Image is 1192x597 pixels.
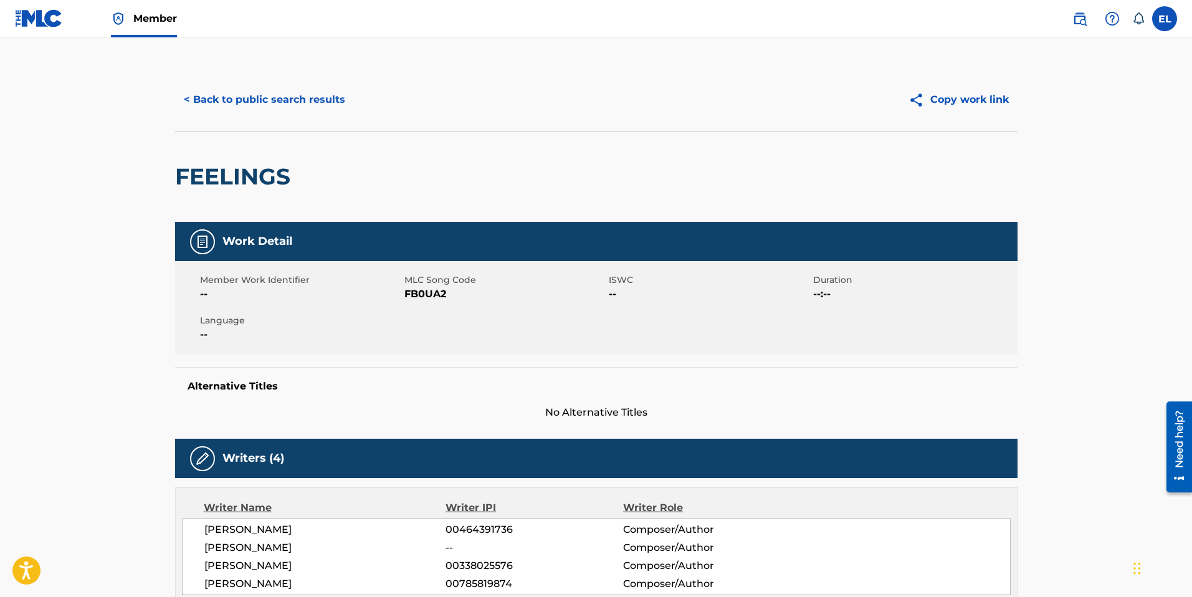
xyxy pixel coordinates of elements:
[200,327,401,342] span: --
[1105,11,1120,26] img: help
[1133,550,1141,587] div: Drag
[204,558,446,573] span: [PERSON_NAME]
[446,522,622,537] span: 00464391736
[204,500,446,515] div: Writer Name
[175,163,297,191] h2: FEELINGS
[609,274,810,287] span: ISWC
[623,558,784,573] span: Composer/Author
[195,234,210,249] img: Work Detail
[446,500,623,515] div: Writer IPI
[200,314,401,327] span: Language
[813,274,1014,287] span: Duration
[1067,6,1092,31] a: Public Search
[1072,11,1087,26] img: search
[15,9,63,27] img: MLC Logo
[446,576,622,591] span: 00785819874
[623,500,784,515] div: Writer Role
[111,11,126,26] img: Top Rightsholder
[200,274,401,287] span: Member Work Identifier
[204,540,446,555] span: [PERSON_NAME]
[813,287,1014,302] span: --:--
[404,287,606,302] span: FB0UA2
[1132,12,1145,25] div: Notifications
[609,287,810,302] span: --
[222,451,284,466] h5: Writers (4)
[195,451,210,466] img: Writers
[188,380,1005,393] h5: Alternative Titles
[204,522,446,537] span: [PERSON_NAME]
[446,540,622,555] span: --
[446,558,622,573] span: 00338025576
[404,274,606,287] span: MLC Song Code
[1130,537,1192,597] iframe: Chat Widget
[204,576,446,591] span: [PERSON_NAME]
[200,287,401,302] span: --
[1152,6,1177,31] div: User Menu
[900,84,1018,115] button: Copy work link
[1100,6,1125,31] div: Help
[1157,397,1192,497] iframe: Resource Center
[175,405,1018,420] span: No Alternative Titles
[623,522,784,537] span: Composer/Author
[133,11,177,26] span: Member
[222,234,292,249] h5: Work Detail
[908,92,930,108] img: Copy work link
[623,576,784,591] span: Composer/Author
[175,84,354,115] button: < Back to public search results
[623,540,784,555] span: Composer/Author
